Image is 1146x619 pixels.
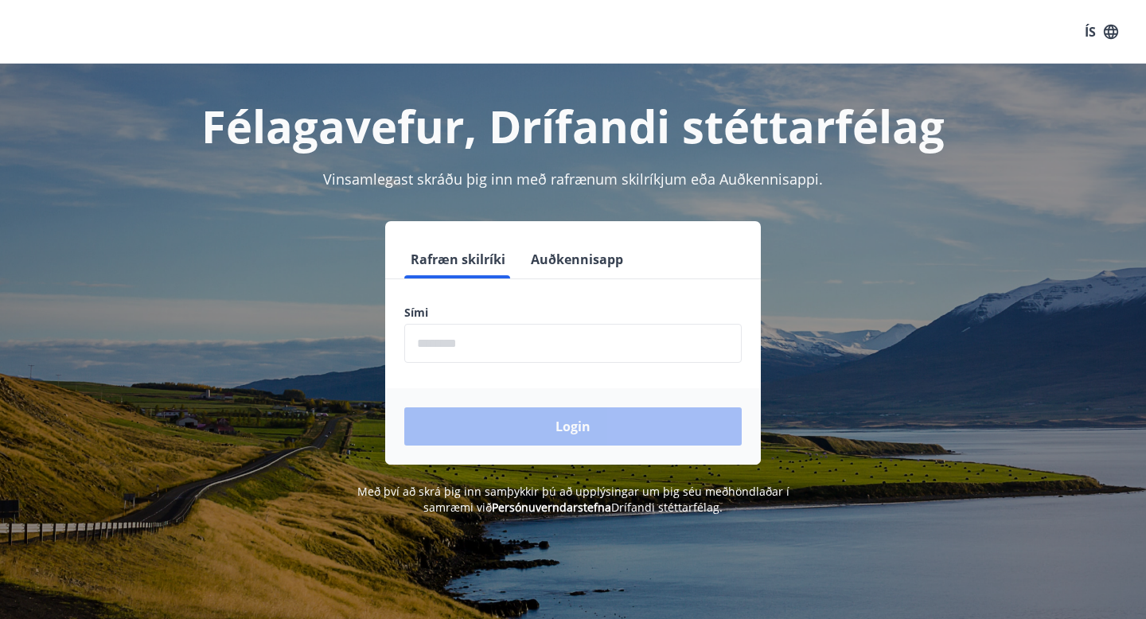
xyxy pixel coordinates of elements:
h1: Félagavefur, Drífandi stéttarfélag [19,95,1127,156]
label: Sími [404,305,742,321]
span: Vinsamlegast skráðu þig inn með rafrænum skilríkjum eða Auðkennisappi. [323,169,823,189]
span: Með því að skrá þig inn samþykkir þú að upplýsingar um þig séu meðhöndlaðar í samræmi við Drífand... [357,484,789,515]
button: Auðkennisapp [524,240,630,278]
a: Persónuverndarstefna [492,500,611,515]
button: ÍS [1076,18,1127,46]
button: Rafræn skilríki [404,240,512,278]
